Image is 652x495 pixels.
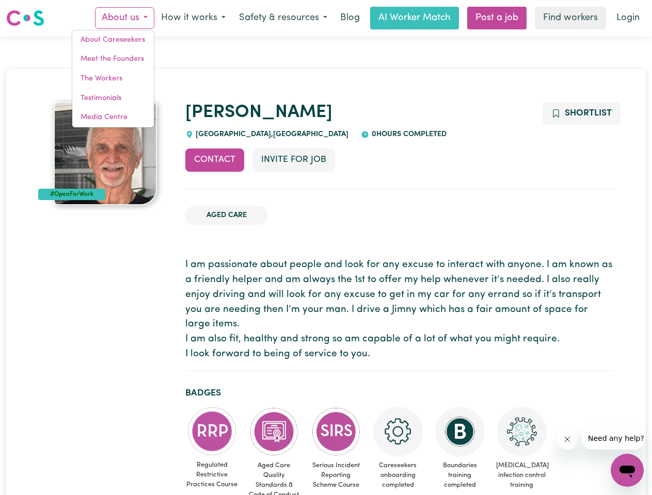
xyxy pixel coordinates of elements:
[54,102,157,205] img: Kenneth
[72,49,154,69] a: Meet the Founders
[72,89,154,108] a: Testimonials
[373,407,423,456] img: CS Academy: Careseekers Onboarding course completed
[543,102,621,125] button: Add to shortlist
[72,69,154,89] a: The Workers
[185,456,239,494] span: Regulated Restrictive Practices Course
[95,7,154,29] button: About us
[38,189,106,200] div: #OpenForWork
[6,9,44,27] img: Careseekers logo
[370,7,459,29] a: AI Worker Match
[435,407,485,456] img: CS Academy: Boundaries in care and support work course completed
[72,30,154,128] div: About us
[371,456,425,494] span: Careseekers onboarding completed
[467,7,527,29] a: Post a job
[154,7,232,29] button: How it works
[309,456,363,494] span: Serious Incident Reporting Scheme Course
[369,130,447,138] span: 0 hours completed
[610,7,646,29] a: Login
[185,388,614,399] h2: Badges
[565,109,612,118] span: Shortlist
[6,7,62,15] span: Need any help?
[433,456,487,494] span: Boundaries training completed
[72,30,154,50] a: About Careseekers
[557,429,578,450] iframe: Close message
[611,454,644,487] iframe: Button to launch messaging window
[185,258,614,362] p: I am passionate about people and look for any excuse to interact with anyone. I am known as a fri...
[185,206,268,225] li: Aged Care
[6,6,44,30] a: Careseekers logo
[232,7,334,29] button: Safety & resources
[38,102,173,205] a: Kenneth's profile picture'#OpenForWork
[497,407,547,456] img: CS Academy: COVID-19 Infection Control Training course completed
[72,108,154,127] a: Media Centre
[187,407,237,456] img: CS Academy: Regulated Restrictive Practices course completed
[311,407,361,456] img: CS Academy: Serious Incident Reporting Scheme course completed
[495,456,549,494] span: [MEDICAL_DATA] infection control training
[249,407,299,456] img: CS Academy: Aged Care Quality Standards & Code of Conduct course completed
[194,130,349,138] span: [GEOGRAPHIC_DATA] , [GEOGRAPHIC_DATA]
[582,427,644,450] iframe: Message from company
[535,7,606,29] a: Find workers
[334,7,366,29] a: Blog
[252,148,335,171] button: Invite for Job
[185,104,332,122] a: [PERSON_NAME]
[185,148,244,171] button: Contact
